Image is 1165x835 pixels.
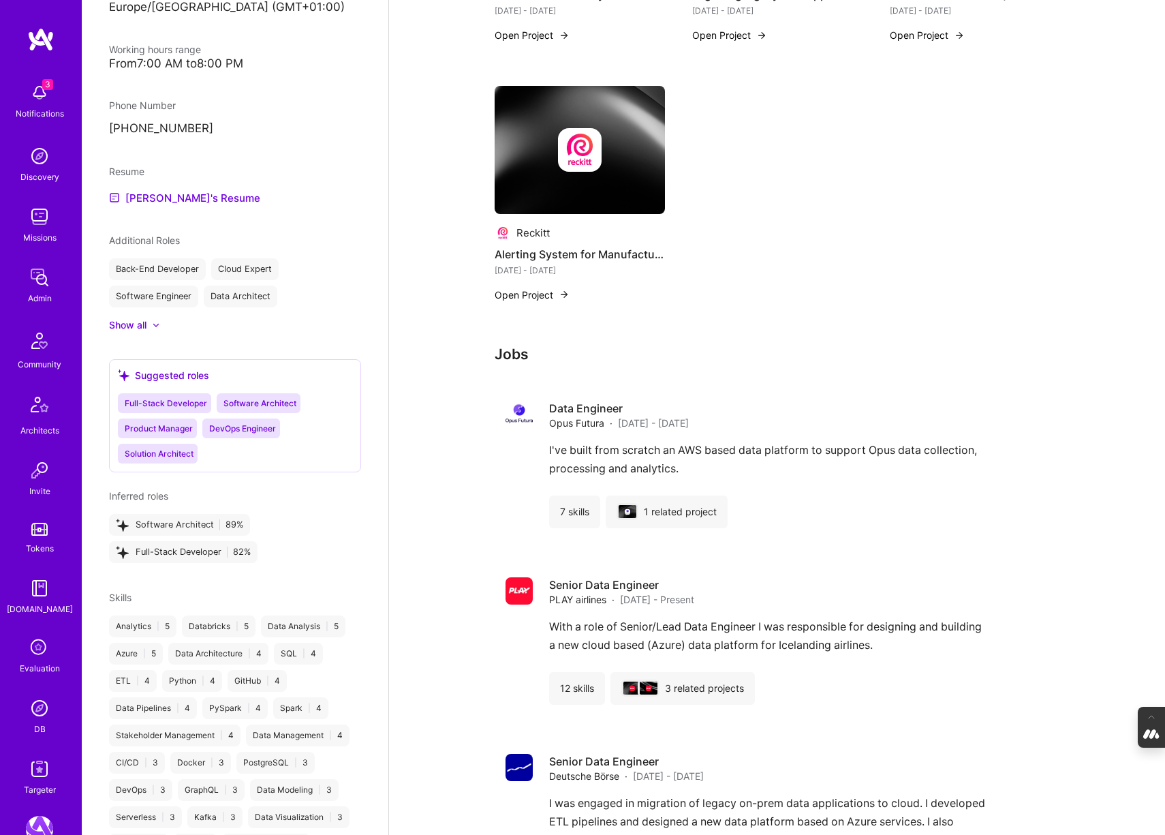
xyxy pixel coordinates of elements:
[274,643,323,665] div: SQL 4
[625,509,630,515] img: Company logo
[109,234,180,246] span: Additional Roles
[211,757,213,768] span: |
[26,203,53,230] img: teamwork
[549,401,689,416] h4: Data Engineer
[506,401,533,428] img: Company logo
[116,519,129,532] i: icon StarsPurple
[495,3,665,18] div: [DATE] - [DATE]
[236,752,315,774] div: PostgreSQL 3
[549,592,606,607] span: PLAY airlines
[558,128,602,172] img: Company logo
[109,100,176,111] span: Phone Number
[640,682,657,695] img: cover
[109,514,250,536] div: Software Architect 89%
[168,643,268,665] div: Data Architecture 4
[109,592,131,603] span: Skills
[109,318,146,332] div: Show all
[20,423,59,438] div: Architects
[610,672,755,705] div: 3 related projects
[187,806,243,828] div: Kafka 3
[266,675,269,686] span: |
[549,769,619,783] span: Deutsche Börse
[136,675,139,686] span: |
[109,490,168,502] span: Inferred roles
[26,695,53,722] img: Admin Search
[109,616,176,637] div: Analytics 5
[606,496,728,528] div: 1 related project
[26,457,53,484] img: Invite
[224,785,227,795] span: |
[23,391,56,423] img: Architects
[549,577,694,592] h4: Senior Data Engineer
[318,785,321,795] span: |
[125,398,207,408] span: Full-Stack Developer
[549,416,604,430] span: Opus Futura
[109,286,198,307] div: Software Engineer
[630,686,635,691] img: Company logo
[294,757,297,768] span: |
[26,755,53,783] img: Skill Targeter
[261,616,345,637] div: Data Analysis 5
[20,661,60,675] div: Evaluation
[516,226,550,240] div: Reckitt
[144,757,147,768] span: |
[109,670,157,692] div: ETL 4
[26,541,54,556] div: Tokens
[248,806,349,828] div: Data Visualization 3
[623,682,641,695] img: cover
[302,648,305,659] span: |
[247,703,250,714] span: |
[116,546,129,559] i: icon StarsPurple
[246,725,349,746] div: Data Management 4
[223,398,296,408] span: Software Architect
[24,783,56,797] div: Targeter
[125,449,193,459] span: Solution Architect
[228,670,287,692] div: GitHub 4
[890,28,965,42] button: Open Project
[109,806,182,828] div: Serverless 3
[176,703,179,714] span: |
[26,142,53,170] img: discovery
[202,697,268,719] div: PySpark 4
[7,602,73,616] div: [DOMAIN_NAME]
[236,621,238,632] span: |
[204,286,277,307] div: Data Architect
[610,416,612,430] span: ·
[692,28,767,42] button: Open Project
[143,648,146,659] span: |
[329,812,332,823] span: |
[620,592,694,607] span: [DATE] - Present
[28,291,52,305] div: Admin
[495,346,1060,363] h3: Jobs
[109,779,172,801] div: DevOps 3
[220,730,223,741] span: |
[549,754,704,769] h4: Senior Data Engineer
[109,752,165,774] div: CI/CD 3
[26,79,53,106] img: bell
[162,670,222,692] div: Python 4
[495,28,570,42] button: Open Project
[109,258,206,280] div: Back-End Developer
[506,577,533,605] img: Company logo
[109,725,240,746] div: Stakeholder Management 4
[109,189,260,206] a: [PERSON_NAME]'s Resume
[559,289,570,300] img: arrow-right
[109,44,201,55] span: Working hours range
[26,264,53,291] img: admin teamwork
[756,30,767,41] img: arrow-right
[495,263,665,277] div: [DATE] - [DATE]
[109,166,144,177] span: Resume
[618,416,689,430] span: [DATE] - [DATE]
[157,621,159,632] span: |
[248,648,251,659] span: |
[16,106,64,121] div: Notifications
[178,779,245,801] div: GraphQL 3
[29,484,50,498] div: Invite
[27,635,52,661] i: icon SelectionTeam
[125,423,193,434] span: Product Manager
[109,541,258,563] div: Full-Stack Developer 82%
[495,245,665,263] h4: Alerting System for Manufacturing
[109,697,197,719] div: Data Pipelines 4
[250,779,339,801] div: Data Modeling 3
[692,3,863,18] div: [DATE] - [DATE]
